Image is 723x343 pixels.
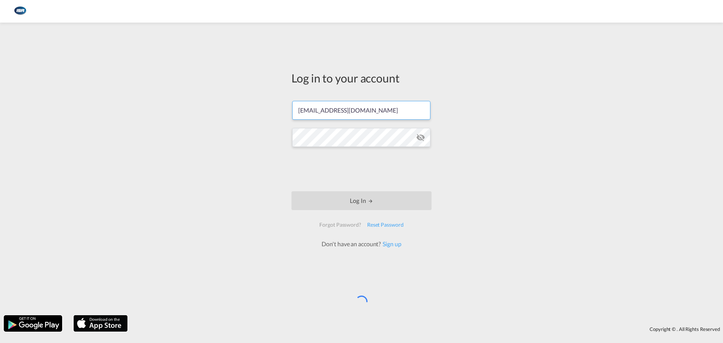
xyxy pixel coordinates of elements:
div: Reset Password [364,218,407,232]
input: Enter email/phone number [292,101,430,120]
div: Copyright © . All Rights Reserved [131,323,723,335]
md-icon: icon-eye-off [416,133,425,142]
div: Don't have an account? [313,240,409,248]
div: Forgot Password? [316,218,364,232]
img: google.png [3,314,63,332]
button: LOGIN [291,191,432,210]
img: apple.png [73,314,128,332]
iframe: reCAPTCHA [304,154,419,184]
a: Sign up [381,240,401,247]
img: 1aa151c0c08011ec8d6f413816f9a227.png [11,3,28,20]
div: Log in to your account [291,70,432,86]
